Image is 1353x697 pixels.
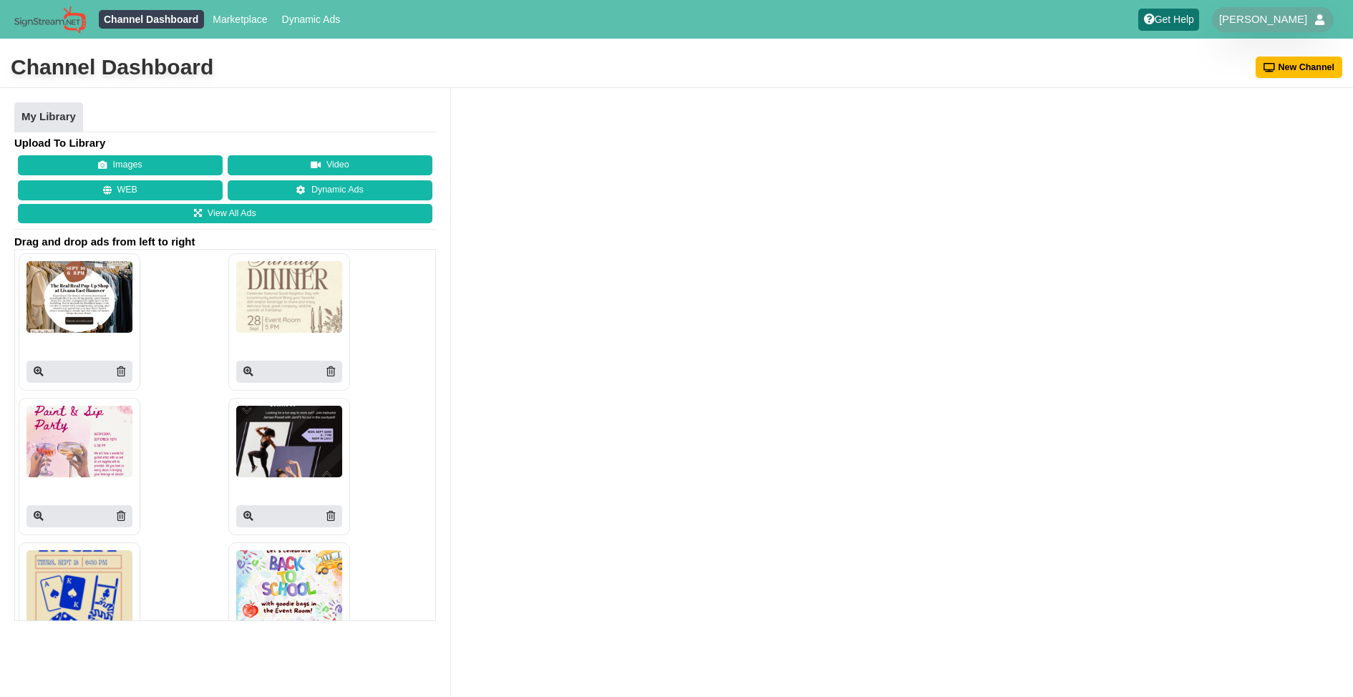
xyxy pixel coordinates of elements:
[18,204,432,224] a: View All Ads
[14,6,86,34] img: Sign Stream.NET
[99,10,204,29] a: Channel Dashboard
[228,180,432,200] a: Dynamic Ads
[18,155,223,175] button: Images
[228,155,432,175] button: Video
[236,550,342,622] img: P250x250 image processing20250811 663185 yium
[14,235,436,249] span: Drag and drop ads from left to right
[1256,57,1343,78] button: New Channel
[14,102,83,132] a: My Library
[18,180,223,200] button: WEB
[236,406,342,477] img: P250x250 image processing20250811 663185 1vekjil
[26,406,132,477] img: P250x250 image processing20250811 663185 4w9wit
[236,261,342,333] img: P250x250 image processing20250811 663185 16doe69
[14,136,436,150] h4: Upload To Library
[276,10,346,29] a: Dynamic Ads
[11,53,213,82] div: Channel Dashboard
[26,261,132,333] img: P250x250 image processing20250811 663185 poymtp
[1138,9,1199,31] a: Get Help
[208,10,273,29] a: Marketplace
[26,550,132,622] img: P250x250 image processing20250811 663185 p64mb2
[1219,12,1307,26] span: [PERSON_NAME]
